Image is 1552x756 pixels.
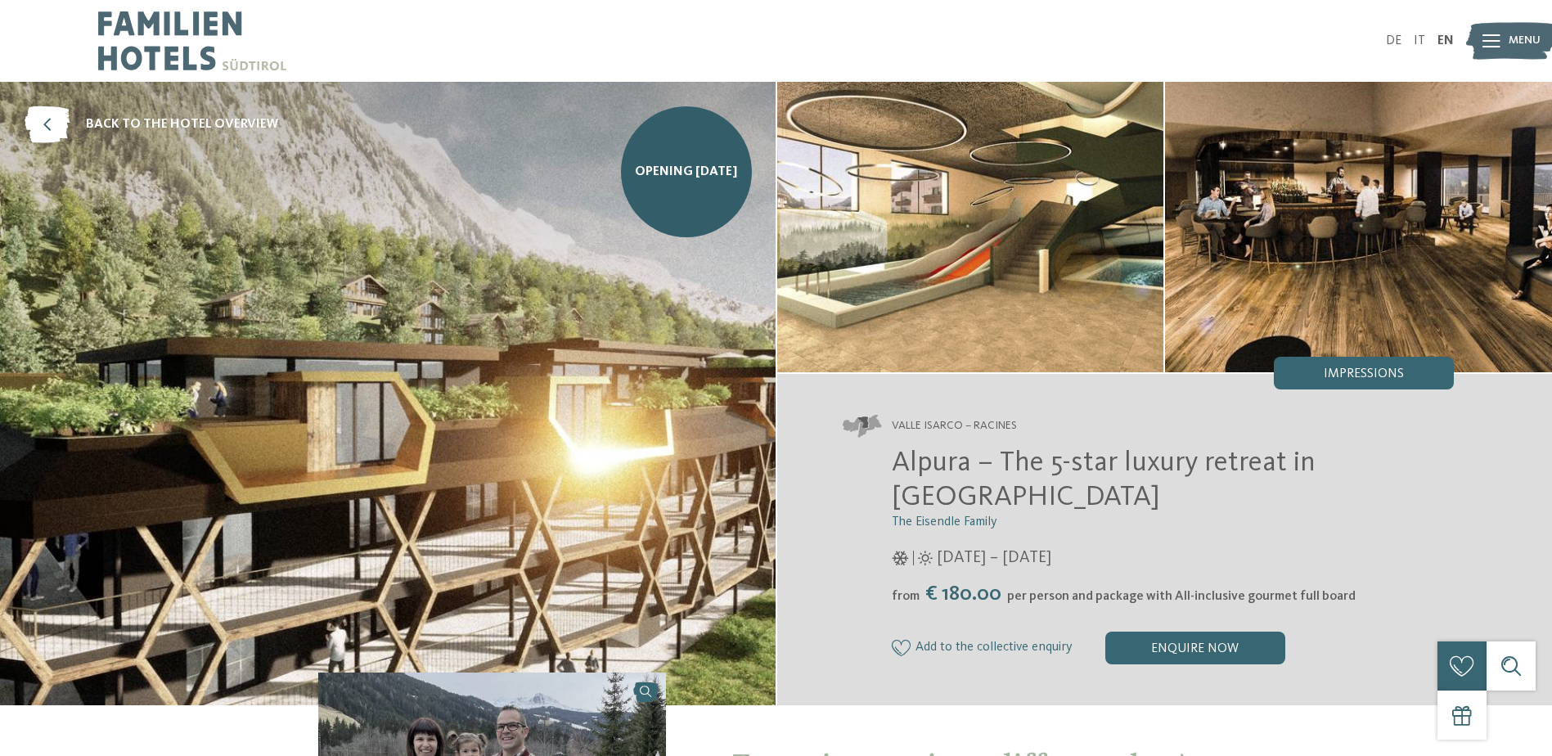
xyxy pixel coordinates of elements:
[635,163,737,181] span: Opening [DATE]
[1007,590,1356,603] span: per person and package with All-inclusive gourmet full board
[915,641,1073,655] span: Add to the collective enquiry
[892,418,1017,434] span: Valle Isarco – Racines
[892,590,920,603] span: from
[621,106,752,237] a: Opening [DATE]
[937,547,1051,569] span: [DATE] – [DATE]
[892,551,909,565] i: Opening times all year round
[892,515,997,529] span: The Eisendle Family
[913,551,933,565] i: Opening times all year round
[25,106,278,143] a: back to the hotel overview
[1386,34,1401,47] a: DE
[1414,34,1425,47] a: IT
[86,115,278,133] span: back to the hotel overview
[777,82,1164,372] img: Alpura - Rooted in nature. Created for families.
[1437,34,1454,47] a: EN
[1165,82,1552,372] img: Alpura - Rooted in nature. Created for families.
[1105,632,1285,664] div: enquire now
[1509,33,1541,49] span: Menu
[1324,367,1404,380] span: Impressions
[892,448,1316,511] span: Alpura – The 5-star luxury retreat in [GEOGRAPHIC_DATA]
[921,583,1005,605] span: € 180.00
